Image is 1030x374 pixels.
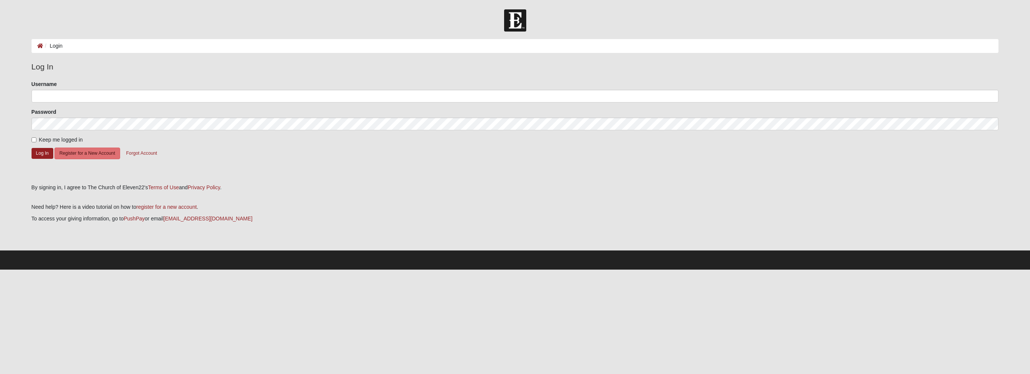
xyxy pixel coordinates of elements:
a: register for a new account [136,204,197,210]
label: Password [32,108,56,116]
button: Register for a New Account [54,148,120,159]
span: Keep me logged in [39,137,83,143]
label: Username [32,80,57,88]
button: Log In [32,148,53,159]
div: By signing in, I agree to The Church of Eleven22's and . [32,184,999,192]
p: To access your giving information, go to or email [32,215,999,223]
a: Privacy Policy [188,184,220,190]
a: [EMAIL_ADDRESS][DOMAIN_NAME] [163,216,252,222]
legend: Log In [32,61,999,73]
li: Login [43,42,63,50]
input: Keep me logged in [32,137,36,142]
a: Terms of Use [148,184,179,190]
button: Forgot Account [121,148,162,159]
img: Church of Eleven22 Logo [504,9,526,32]
a: PushPay [124,216,145,222]
p: Need help? Here is a video tutorial on how to . [32,203,999,211]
